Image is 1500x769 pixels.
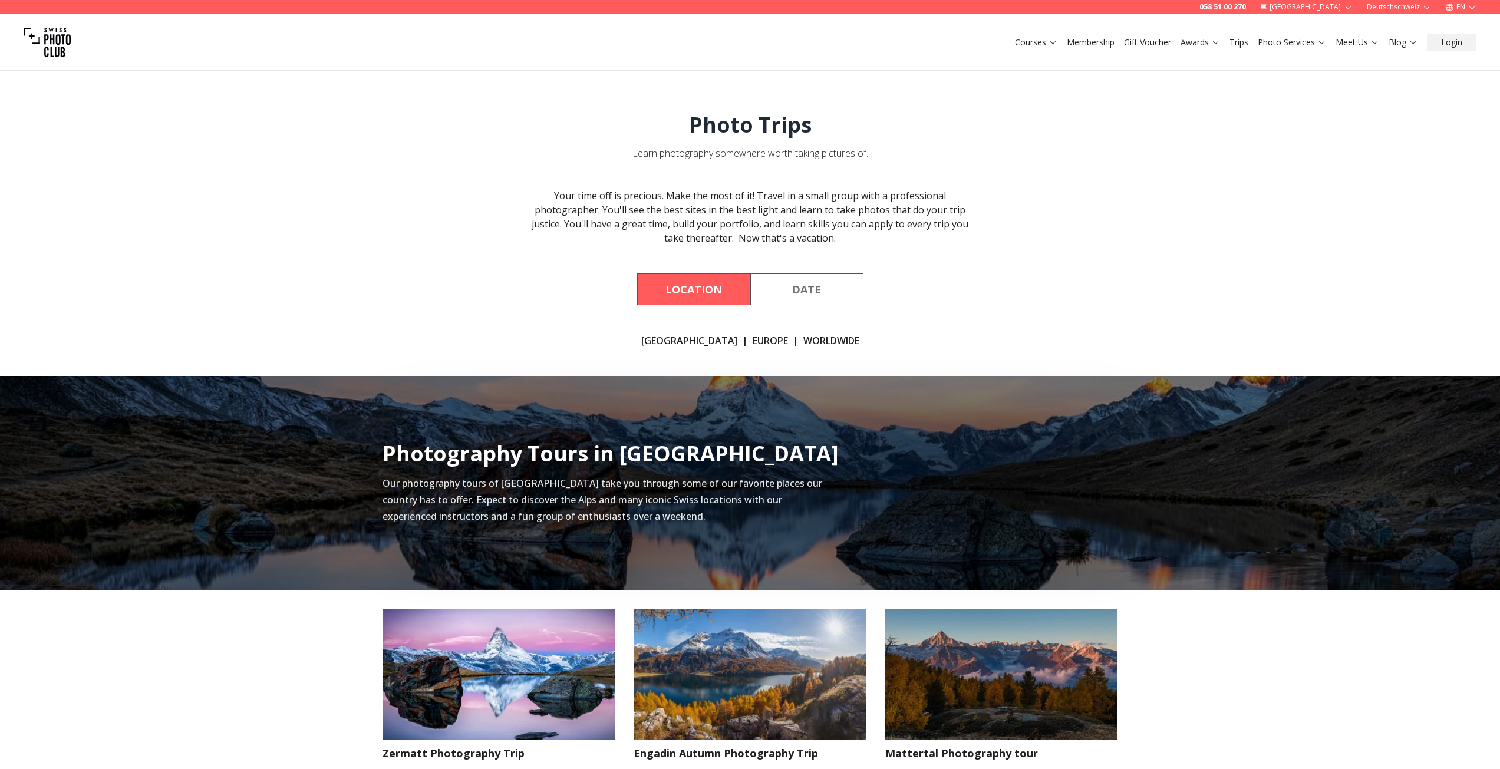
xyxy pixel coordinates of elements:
[885,745,1118,761] h3: Mattertal Photography tour
[24,19,71,66] img: Swiss photo club
[1176,34,1225,51] button: Awards
[1119,34,1176,51] button: Gift Voucher
[383,477,822,523] span: Our photography tours of [GEOGRAPHIC_DATA] take you through some of our favorite places our count...
[873,603,1129,747] img: Mattertal Photography tour
[1225,34,1253,51] button: Trips
[1124,37,1171,48] a: Gift Voucher
[750,273,863,305] button: By Date
[1384,34,1422,51] button: Blog
[1253,34,1331,51] button: Photo Services
[1015,37,1057,48] a: Courses
[641,334,859,348] div: | |
[1258,37,1326,48] a: Photo Services
[637,273,863,305] div: Course filter
[1427,34,1476,51] button: Login
[1389,37,1417,48] a: Blog
[371,603,627,747] img: Zermatt Photography Trip
[632,146,868,160] div: Learn photography somewhere worth taking pictures of.
[803,334,859,348] a: Worldwide
[1199,2,1246,12] a: 058 51 00 270
[1062,34,1119,51] button: Membership
[637,273,750,305] button: By Location
[634,745,866,761] h3: Engadin Autumn Photography Trip
[1336,37,1379,48] a: Meet Us
[1229,37,1248,48] a: Trips
[689,113,812,137] h1: Photo Trips
[622,603,878,747] img: Engadin Autumn Photography Trip
[383,745,615,761] h3: Zermatt Photography Trip
[383,442,839,466] h2: Photography Tours in [GEOGRAPHIC_DATA]
[641,334,737,348] a: [GEOGRAPHIC_DATA]
[1181,37,1220,48] a: Awards
[524,189,977,245] div: Your time off is precious. Make the most of it! Travel in a small group with a professional photo...
[1331,34,1384,51] button: Meet Us
[1010,34,1062,51] button: Courses
[1067,37,1115,48] a: Membership
[753,334,788,348] a: Europe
